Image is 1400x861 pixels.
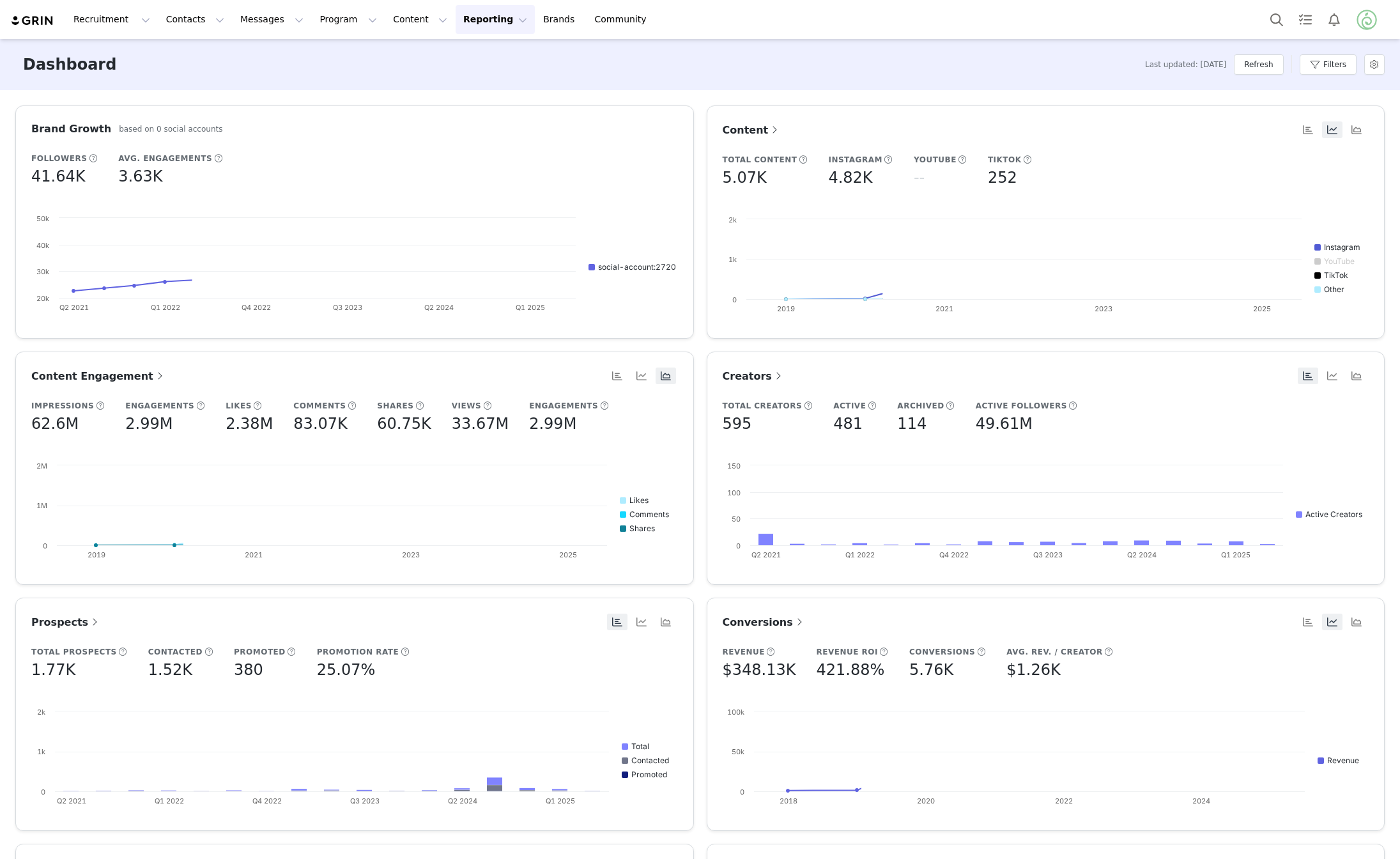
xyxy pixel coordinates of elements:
button: Reporting [456,5,535,34]
h5: Total Content [723,154,797,166]
text: 50 [732,515,741,524]
text: 0 [736,541,741,550]
span: Creators [723,370,785,382]
text: 2023 [402,550,420,559]
text: 150 [727,462,741,470]
h5: -- [914,166,925,189]
button: Profile [1349,10,1390,30]
h5: Engagements [529,400,598,412]
h5: 41.64K [31,165,85,188]
span: Conversions [723,616,806,628]
h5: 2.99M [125,412,173,435]
text: 100k [727,708,744,717]
text: 1k [37,747,45,756]
h5: Total Creators [723,400,803,412]
text: 2019 [88,550,105,559]
h5: 114 [897,412,927,435]
button: Notifications [1320,5,1348,34]
h5: 1.77K [31,658,75,681]
h5: 62.6M [31,412,79,435]
text: Q2 2024 [1127,550,1157,559]
a: Community [587,5,660,34]
button: Refresh [1234,54,1283,75]
h5: 25.07% [317,658,376,681]
h5: Likes [226,400,252,412]
a: Creators [723,368,785,384]
h5: Avg. Engagements [118,153,212,164]
h5: Conversions [909,646,975,658]
button: Recruitment [66,5,158,34]
h5: Shares [377,400,413,412]
h5: $1.26K [1006,658,1060,681]
h5: 60.75K [377,412,431,435]
text: 20k [36,294,49,303]
text: 1M [36,501,47,510]
h5: 83.07K [293,412,347,435]
text: 50k [732,747,744,756]
text: 2024 [1192,796,1210,805]
h5: 5.76K [909,658,953,681]
h5: based on 0 social accounts [119,123,222,135]
text: YouTube [1324,256,1355,266]
text: 2k [728,215,737,224]
h5: Followers [31,153,87,164]
h5: YouTube [914,154,957,166]
button: Contacts [158,5,232,34]
text: 2025 [1252,304,1270,313]
text: Q1 2022 [151,303,180,312]
button: Content [385,5,455,34]
a: Content Engagement [31,368,166,384]
span: Prospects [31,616,101,628]
h3: Dashboard [23,53,116,76]
text: 2M [36,462,47,470]
text: 2025 [559,550,577,559]
button: Program [312,5,385,34]
text: 2021 [245,550,263,559]
text: 2k [37,708,45,717]
text: Q1 2022 [845,550,874,559]
h5: 421.88% [816,658,884,681]
h3: Brand Growth [31,121,111,137]
h5: $348.13K [723,658,796,681]
h5: Instagram [828,154,882,166]
h5: 3.63K [118,165,162,188]
text: Total [631,741,649,751]
text: TikTok [1324,270,1348,280]
h5: 380 [234,658,263,681]
h5: Contacted [148,646,203,658]
h5: 595 [723,412,752,435]
h5: 2.38M [226,412,273,435]
h5: 5.07K [723,166,767,189]
text: 0 [740,787,744,796]
text: 2021 [935,304,953,313]
text: Q1 2025 [1221,550,1250,559]
h5: 33.67M [452,412,509,435]
text: Q2 2021 [59,303,89,312]
text: Promoted [631,770,667,779]
text: Contacted [631,756,669,765]
button: Messages [233,5,311,34]
h5: Active [833,400,866,412]
text: 2018 [779,796,797,805]
text: Active Creators [1305,509,1362,519]
text: 40k [36,241,49,250]
text: 0 [43,541,47,550]
text: Likes [629,495,649,505]
h5: Views [452,400,481,412]
h5: Impressions [31,400,94,412]
button: Search [1263,5,1291,34]
a: Conversions [723,614,806,630]
a: Brands [535,5,586,34]
h5: Archived [897,400,944,412]
text: 0 [732,295,737,304]
text: Q4 2022 [939,550,968,559]
a: Content [723,122,781,138]
img: grin logo [10,15,55,27]
text: Q2 2024 [424,303,454,312]
text: Q3 2023 [333,303,362,312]
span: Content Engagement [31,370,166,382]
text: 100 [727,488,741,497]
h5: 1.52K [148,658,192,681]
h5: Promotion Rate [317,646,399,658]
